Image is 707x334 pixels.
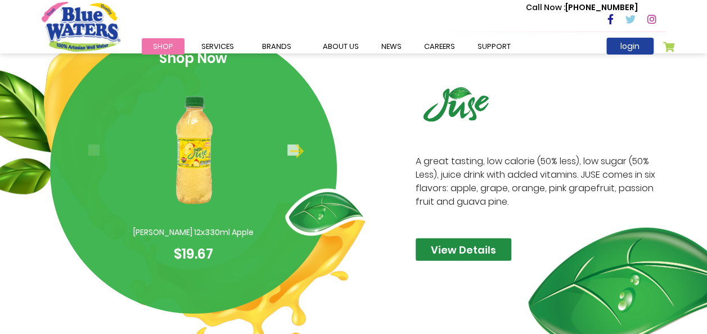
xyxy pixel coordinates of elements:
a: login [606,38,654,55]
span: Services [201,41,234,52]
span: Brands [262,41,291,52]
img: brand logo [416,80,496,130]
p: [PHONE_NUMBER] [526,2,638,13]
p: [PERSON_NAME] 12x330ml Apple [123,227,264,238]
span: Call Now : [526,2,565,13]
img: juice-leaf.png [285,188,372,236]
a: about us [312,38,370,55]
button: Previous [88,145,100,156]
p: Shop Now [71,48,316,69]
span: $19.67 [174,245,213,263]
a: View Details [416,238,511,261]
button: Next [287,145,299,156]
a: support [466,38,522,55]
a: News [370,38,413,55]
img: BW_Juse_12x330ml_Apple_1_4.png [139,74,248,227]
span: A great tasting, low calorie (50% less), low sugar (50% Less), juice drink with added vitamins. J... [416,155,660,209]
span: Shop [153,41,173,52]
a: [PERSON_NAME] 12x330ml Apple $19.67 [71,74,316,264]
a: careers [413,38,466,55]
a: store logo [42,2,120,51]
